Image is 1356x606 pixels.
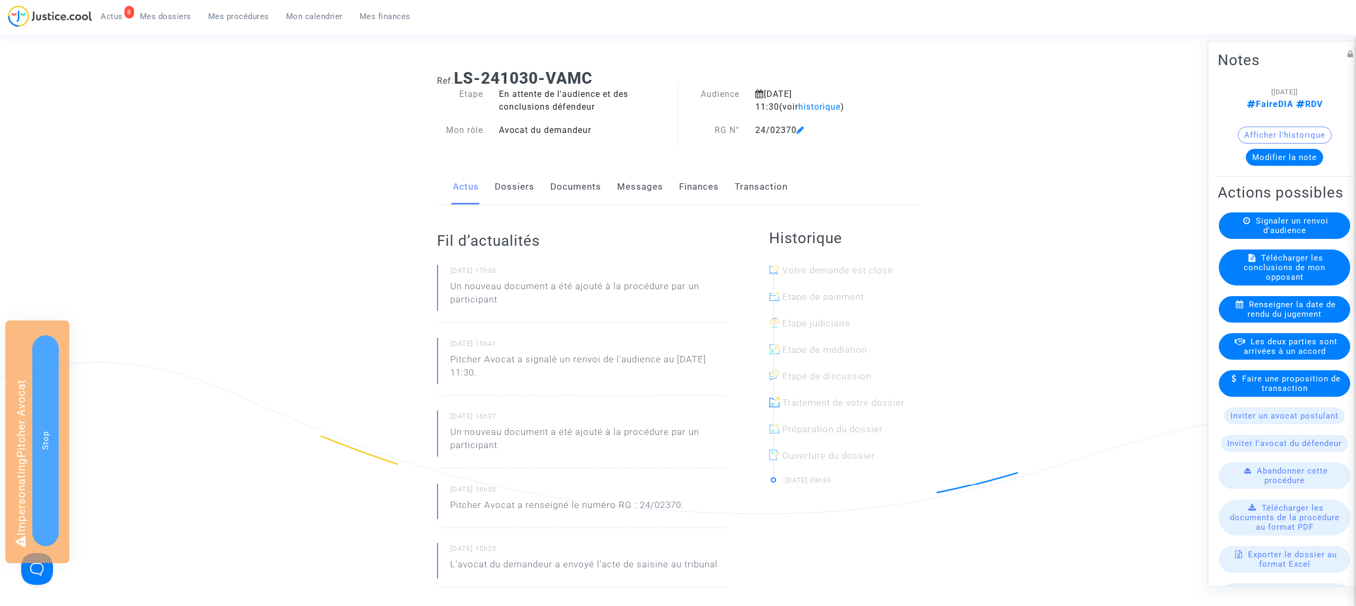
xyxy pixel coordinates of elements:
[747,88,886,113] div: [DATE] 11:30
[1230,411,1339,421] span: Inviter un avocat postulant
[124,6,134,19] div: 8
[735,170,788,204] a: Transaction
[450,280,727,311] p: Un nouveau document a été ajouté à la procédure par un participant
[1244,253,1325,282] span: Télécharger les conclusions de mon opposant
[1256,216,1328,235] span: Signaler un renvoi d'audience
[200,8,278,24] a: Mes procédures
[769,229,920,247] h2: Historique
[101,12,123,21] span: Actus
[429,88,492,113] div: Etape
[437,231,727,250] h2: Fil d’actualités
[1242,374,1341,393] span: Faire une proposition de transaction
[1218,51,1351,69] h2: Notes
[453,170,479,204] a: Actus
[679,170,719,204] a: Finances
[1246,149,1323,166] button: Modifier la note
[92,8,131,24] a: 8Actus
[779,102,844,112] span: (voir )
[1227,439,1342,448] span: Inviter l'avocat du défendeur
[1244,337,1337,356] span: Les deux parties sont arrivées à un accord
[1247,300,1336,319] span: Renseigner la date de rendu du jugement
[450,558,718,576] p: L'avocat du demandeur a envoyé l'acte de saisine au tribunal
[450,425,727,457] p: Un nouveau document a été ajouté à la procédure par un participant
[32,335,59,546] button: Stop
[491,88,678,113] div: En attente de l'audience et des conclusions défendeur
[491,124,678,137] div: Avocat du demandeur
[747,124,886,137] div: 24/02370
[360,12,411,21] span: Mes finances
[450,485,727,498] small: [DATE] 16h35
[798,102,841,112] span: historique
[8,5,92,27] img: jc-logo.svg
[550,170,601,204] a: Documents
[1238,127,1332,144] button: Afficher l'historique
[450,339,727,353] small: [DATE] 15h41
[131,8,200,24] a: Mes dossiers
[1293,99,1323,109] span: RDV
[208,12,269,21] span: Mes procédures
[5,320,69,563] div: Impersonating
[1218,183,1351,202] h2: Actions possibles
[351,8,419,24] a: Mes finances
[1257,466,1328,485] span: Abandonner cette procédure
[678,124,747,137] div: RG N°
[450,544,727,558] small: [DATE] 15h25
[495,170,534,204] a: Dossiers
[286,12,343,21] span: Mon calendrier
[450,353,727,385] p: Pitcher Avocat a signalé un renvoi de l'audience au [DATE] 11:30.
[437,76,454,86] span: Ref.
[1248,550,1337,569] span: Exporter le dossier au format Excel
[782,265,893,275] span: Votre demande est close
[1271,88,1298,96] span: [[DATE]]
[278,8,351,24] a: Mon calendrier
[450,498,684,517] p: Pitcher Avocat a renseigné le numéro RG : 24/02370.
[450,266,727,280] small: [DATE] 17h36
[450,412,727,425] small: [DATE] 16h37
[429,124,492,137] div: Mon rôle
[1247,99,1293,109] span: FaireDIA
[617,170,663,204] a: Messages
[21,553,53,585] iframe: Help Scout Beacon - Open
[454,69,593,87] b: LS-241030-VAMC
[140,12,191,21] span: Mes dossiers
[41,431,50,450] span: Stop
[678,88,747,113] div: Audience
[1230,503,1340,532] span: Télécharger les documents de la procédure au format PDF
